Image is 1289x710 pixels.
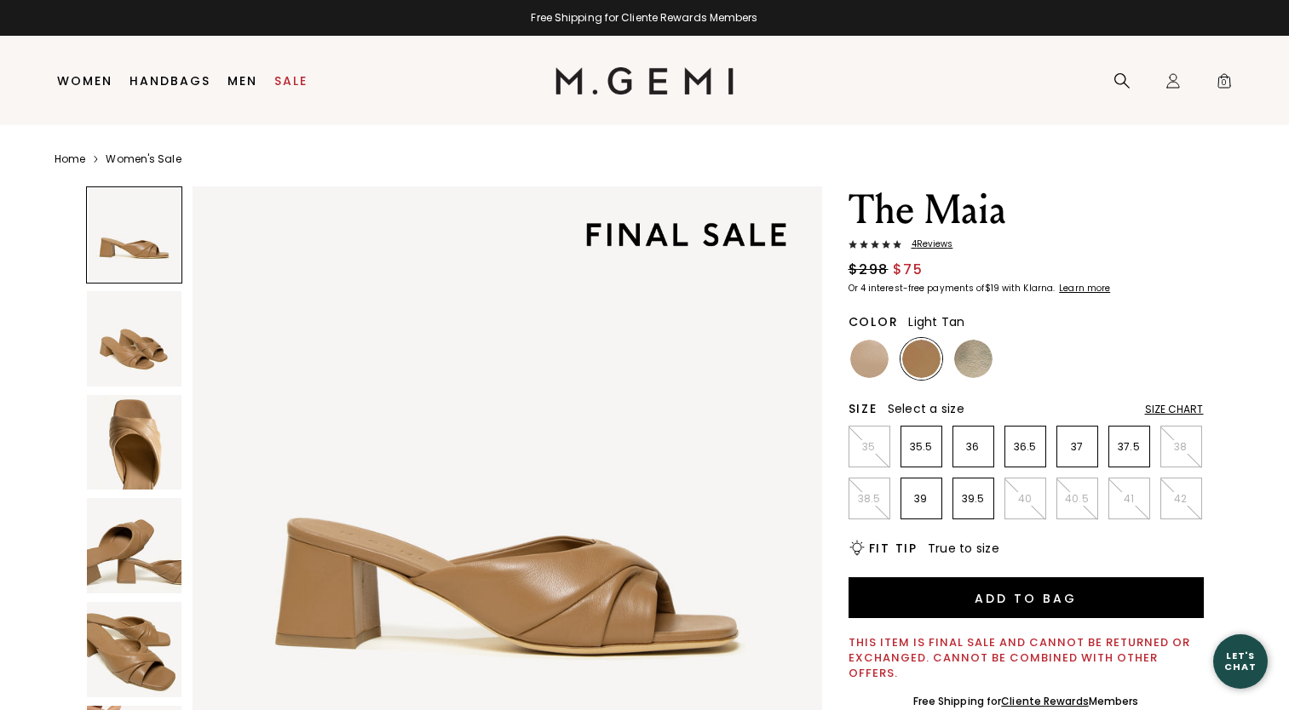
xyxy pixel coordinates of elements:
klarna-placement-style-body: Or 4 interest-free payments of [849,282,985,295]
p: 38.5 [849,492,889,506]
p: 39.5 [953,492,993,506]
a: Learn more [1057,283,1110,294]
p: 40 [1005,492,1045,506]
img: The Maia [87,291,182,386]
span: 0 [1216,76,1233,93]
img: Champagne [954,340,993,378]
a: Women's Sale [106,152,181,166]
a: Cliente Rewards [1001,694,1089,708]
span: $75 [893,260,924,280]
p: 38 [1161,440,1201,454]
klarna-placement-style-body: with Klarna [1002,282,1057,295]
a: 4Reviews [849,239,1204,253]
p: 42 [1161,492,1201,506]
p: 37.5 [1109,440,1149,454]
div: Free Shipping for Members [913,695,1139,708]
button: Add to Bag [849,577,1204,618]
div: This item is final sale and cannot be returned or exchanged. Cannot be combined with other offers. [849,635,1204,681]
div: Let's Chat [1213,650,1268,672]
span: 4 Review s [901,239,953,249]
img: Light Tan [902,340,941,378]
span: $298 [849,260,889,280]
img: The Maia [87,395,182,490]
p: 36 [953,440,993,454]
span: Select a size [888,400,964,417]
span: True to size [928,540,999,557]
a: Women [57,74,112,88]
a: Handbags [129,74,210,88]
a: Men [227,74,257,88]
h1: The Maia [849,186,1204,234]
img: The Maia [87,602,182,697]
p: 35.5 [901,440,941,454]
a: Home [55,152,85,166]
div: Size Chart [1145,403,1204,416]
a: Sale [274,74,308,88]
klarna-placement-style-cta: Learn more [1059,282,1110,295]
img: Beige [850,340,889,378]
p: 36.5 [1005,440,1045,454]
klarna-placement-style-amount: $19 [985,282,999,295]
p: 37 [1057,440,1097,454]
p: 39 [901,492,941,506]
h2: Color [849,315,899,329]
h2: Size [849,402,878,415]
p: 35 [849,440,889,454]
span: Light Tan [908,313,964,330]
img: final sale tag [560,197,811,272]
img: M.Gemi [555,67,734,94]
p: 41 [1109,492,1149,506]
img: The Maia [87,498,182,593]
h2: Fit Tip [869,541,918,555]
p: 40.5 [1057,492,1097,506]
